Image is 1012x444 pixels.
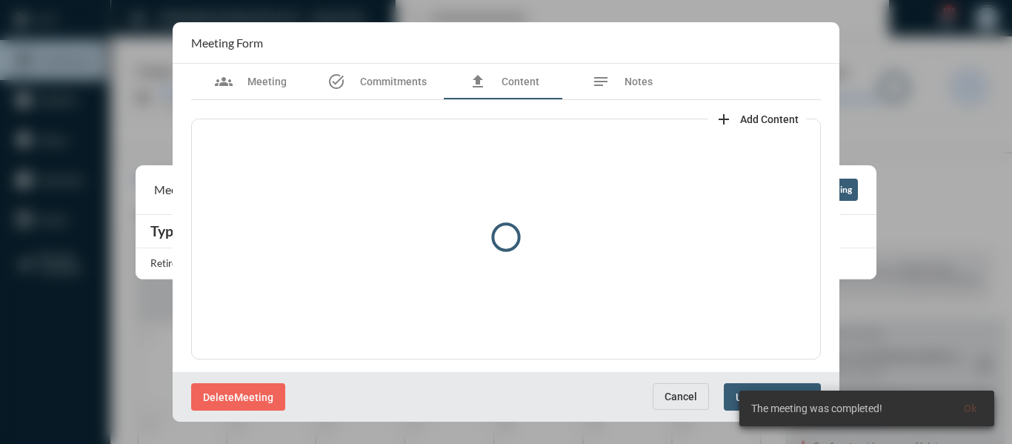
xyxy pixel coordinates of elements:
[625,76,653,87] span: Notes
[653,383,709,410] button: Cancel
[150,222,181,239] h2: Type
[234,391,273,403] span: Meeting
[215,73,233,90] mat-icon: groups
[191,383,285,411] button: DeleteMeeting
[665,391,697,402] span: Cancel
[751,401,882,416] span: The meeting was completed!
[360,76,427,87] span: Commitments
[203,391,234,403] span: Delete
[469,73,487,90] mat-icon: file_upload
[502,76,539,87] span: Content
[964,402,976,414] span: Ok
[327,73,345,90] mat-icon: task_alt
[154,182,219,196] h2: Meetings (1)
[247,76,287,87] span: Meeting
[150,257,275,269] p: Retirement Doctrine Review
[592,73,610,90] mat-icon: notes
[191,36,263,50] h2: Meeting Form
